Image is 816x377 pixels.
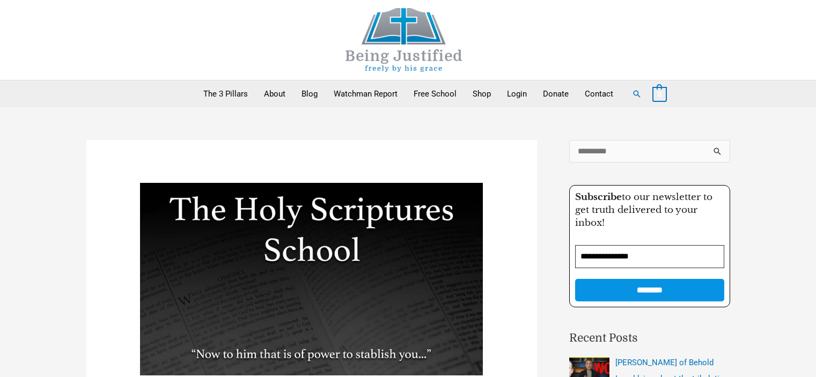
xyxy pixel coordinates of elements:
[575,191,622,203] strong: Subscribe
[575,191,712,228] span: to our newsletter to get truth delivered to your inbox!
[577,80,621,107] a: Contact
[326,80,406,107] a: Watchman Report
[652,89,667,99] a: View Shopping Cart, empty
[632,89,642,99] a: Search button
[195,80,256,107] a: The 3 Pillars
[293,80,326,107] a: Blog
[324,8,484,72] img: Being Justified
[499,80,535,107] a: Login
[465,80,499,107] a: Shop
[535,80,577,107] a: Donate
[256,80,293,107] a: About
[658,90,661,98] span: 0
[406,80,465,107] a: Free School
[195,80,621,107] nav: Primary Site Navigation
[569,330,730,347] h2: Recent Posts
[575,245,724,268] input: Email Address *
